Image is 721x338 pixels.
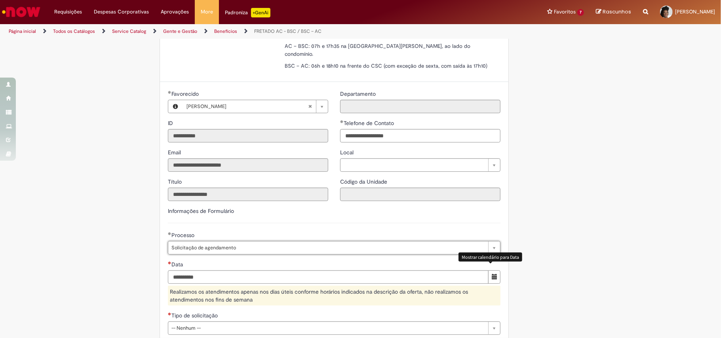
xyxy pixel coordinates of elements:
[54,8,82,16] span: Requisições
[340,129,500,142] input: Telefone de Contato
[285,63,487,69] span: BSC – AC: 06h e 18h10 na frente do CSC (com exceção de sexta, com saída às 17h10)
[168,148,183,156] label: Somente leitura - Email
[171,232,196,239] span: Processo
[168,261,171,264] span: Necessários
[340,158,500,172] a: Limpar campo Local
[168,120,175,127] span: Somente leitura - ID
[168,270,489,284] input: Data
[340,188,500,201] input: Código da Unidade
[168,286,500,306] div: Realizamos os atendimentos apenas nos dias úteis conforme horários indicados na descrição da ofer...
[168,178,183,185] span: Somente leitura - Título
[168,178,183,186] label: Somente leitura - Título
[285,43,470,57] span: AC – BSC: 07h e 17h35 na [GEOGRAPHIC_DATA][PERSON_NAME], ao lado do condomínio.
[554,8,576,16] span: Favoritos
[171,90,200,97] span: Necessários - Favorecido
[577,9,584,16] span: 7
[168,119,175,127] label: Somente leitura - ID
[168,312,171,315] span: Necessários
[214,28,237,34] a: Benefícios
[168,188,328,201] input: Título
[171,312,219,319] span: Tipo de solicitação
[340,100,500,113] input: Departamento
[168,207,234,215] label: Informações de Formulário
[340,90,377,98] label: Somente leitura - Departamento
[171,241,484,254] span: Solicitação de agendamento
[53,28,95,34] a: Todos os Catálogos
[675,8,715,15] span: [PERSON_NAME]
[186,100,308,113] span: [PERSON_NAME]
[340,120,344,123] span: Obrigatório Preenchido
[340,149,355,156] span: Local
[225,8,270,17] div: Padroniza
[112,28,146,34] a: Service Catalog
[163,28,197,34] a: Gente e Gestão
[168,158,328,172] input: Email
[596,8,631,16] a: Rascunhos
[340,90,377,97] span: Somente leitura - Departamento
[344,120,396,127] span: Telefone de Contato
[168,232,171,235] span: Obrigatório Preenchido
[201,8,213,16] span: More
[9,28,36,34] a: Página inicial
[304,100,316,113] abbr: Limpar campo Favorecido
[183,100,328,113] a: [PERSON_NAME]Limpar campo Favorecido
[168,100,183,113] button: Favorecido, Visualizar este registro Vanessa Souza
[6,24,475,39] ul: Trilhas de página
[94,8,149,16] span: Despesas Corporativas
[168,129,328,142] input: ID
[251,8,270,17] p: +GenAi
[171,322,484,334] span: -- Nenhum --
[458,253,522,262] div: Mostrar calendário para Data
[171,261,185,268] span: Data
[254,28,322,34] a: FRETADO AC - BSC / BSC – AC
[168,91,171,94] span: Obrigatório Preenchido
[603,8,631,15] span: Rascunhos
[488,270,500,284] button: Mostrar calendário para Data
[168,149,183,156] span: Somente leitura - Email
[1,4,42,20] img: ServiceNow
[340,178,389,186] label: Somente leitura - Código da Unidade
[161,8,189,16] span: Aprovações
[340,178,389,185] span: Somente leitura - Código da Unidade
